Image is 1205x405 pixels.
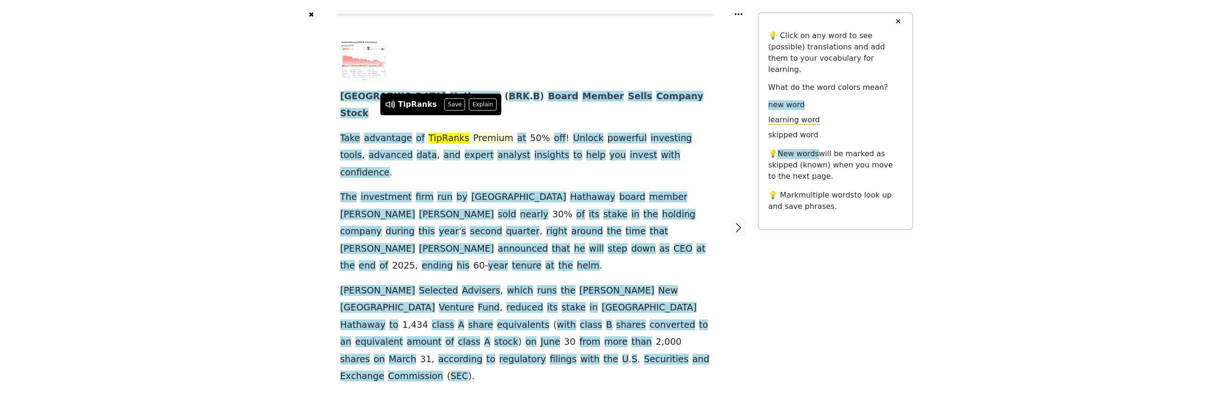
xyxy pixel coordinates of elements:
span: than [631,336,652,348]
span: , [362,150,365,161]
span: ending [422,260,453,272]
span: CEO [674,243,693,255]
span: that [650,226,668,238]
span: skipped word [768,130,819,140]
img: image-683.png [340,41,387,81]
span: Sells [628,91,652,103]
span: board [619,191,645,203]
span: the [561,285,576,297]
span: tenure [512,260,542,272]
p: 💡 Mark to look up and save phrases. [768,190,903,212]
span: converted [650,319,695,331]
span: The [340,191,357,203]
span: help [586,150,605,161]
span: B [606,319,612,331]
span: to [573,150,582,161]
span: of [416,133,425,144]
span: A [458,319,464,331]
span: sold [498,209,516,221]
span: data [417,150,437,161]
span: investment [361,191,411,203]
span: of [445,336,454,348]
span: end [359,260,376,272]
span: 30 [552,209,563,221]
span: to [389,319,398,331]
span: new word [768,100,804,110]
span: Advisers [462,285,500,297]
span: around [571,226,603,238]
span: this [418,226,435,238]
span: 1 [402,319,408,331]
span: of [379,260,388,272]
span: [GEOGRAPHIC_DATA] [602,302,697,314]
span: insights [534,150,570,161]
span: shares [616,319,646,331]
span: invest [630,150,657,161]
span: amount [407,336,442,348]
p: 💡 will be marked as skipped (known) when you move to the next page. [768,148,903,182]
span: Premium [473,133,513,144]
span: confidence [340,167,390,179]
span: on [525,336,537,348]
span: powerful [608,133,647,144]
span: A [484,336,490,348]
span: Hathaway [570,191,615,203]
span: Hathaway [340,319,386,331]
span: runs [537,285,557,297]
span: stock [494,336,518,348]
span: reduced [506,302,543,314]
span: tools [340,150,362,161]
span: class [580,319,602,331]
span: more [604,336,628,348]
button: Save [444,98,465,111]
span: March [389,354,417,365]
span: year [439,226,459,238]
span: 2025 [392,260,415,272]
span: 60- [474,260,488,272]
span: advanced [369,150,413,161]
span: 50 [530,133,541,144]
span: the [558,260,573,272]
span: from [579,336,601,348]
span: Fund [478,302,500,314]
span: , [661,336,664,348]
span: . [629,354,632,365]
span: class [432,319,454,331]
span: SEC [450,371,468,382]
span: according [438,354,482,365]
span: . [390,167,393,179]
span: down [631,243,656,255]
span: with [557,319,576,331]
span: that [552,243,570,255]
span: you [610,150,626,161]
span: by [457,191,468,203]
span: U [622,354,629,365]
span: and [443,150,460,161]
span: regulatory [499,354,546,365]
span: ( [553,319,557,331]
button: ✖ [307,8,315,22]
span: New [658,285,678,297]
span: Hathaway [450,91,500,103]
span: ( [447,371,451,382]
span: . [530,91,533,103]
span: Company [656,91,703,103]
span: Member [582,91,624,103]
span: firm [416,191,434,203]
span: [GEOGRAPHIC_DATA] [340,91,446,103]
span: , [432,354,434,365]
span: with [580,354,600,365]
span: the [643,209,659,221]
span: year [488,260,508,272]
span: announced [498,243,548,255]
span: TipRanks [428,133,469,144]
span: , [499,302,502,314]
div: TipRanks [398,99,437,110]
span: he [574,243,585,255]
span: which [507,285,533,297]
span: [PERSON_NAME] [419,209,494,221]
span: B [533,91,540,103]
span: with [661,150,680,161]
span: expert [465,150,494,161]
